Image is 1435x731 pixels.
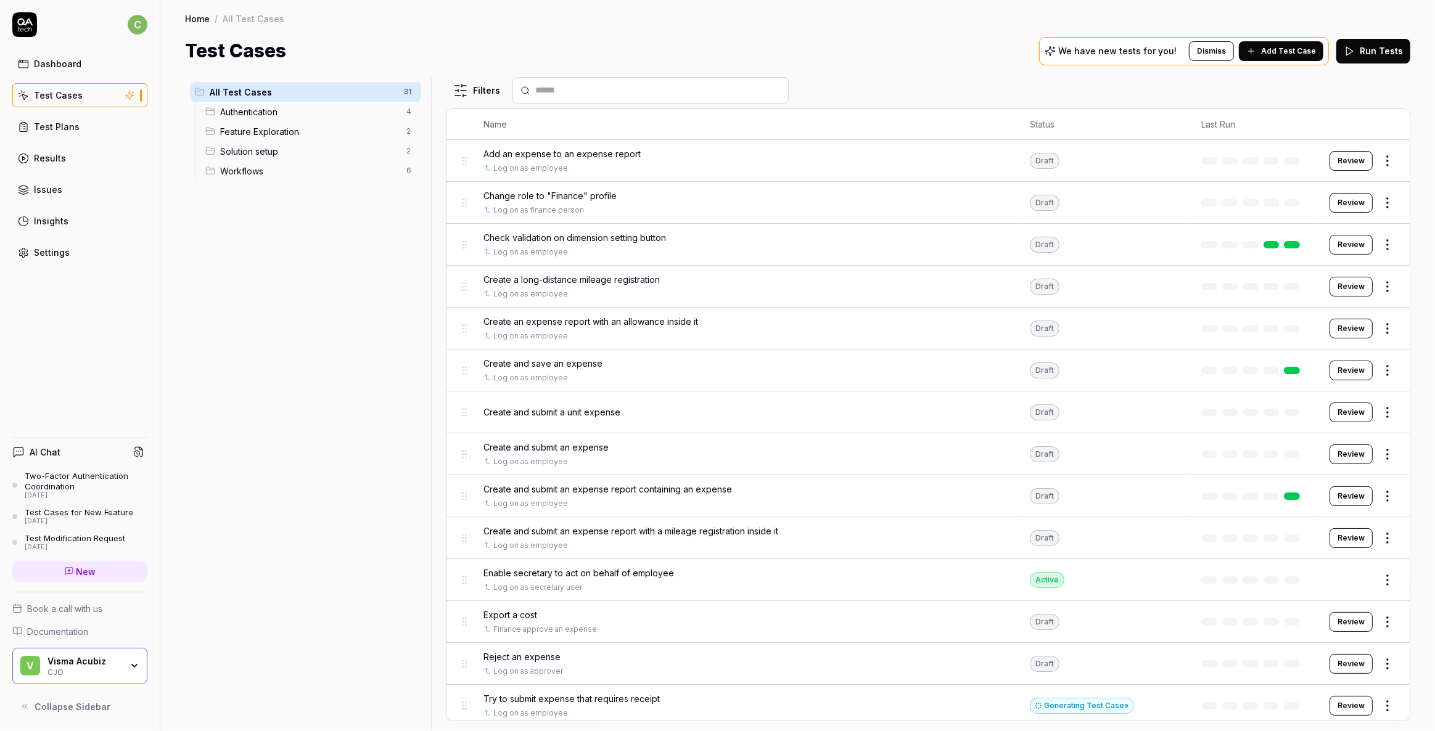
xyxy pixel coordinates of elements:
[1261,46,1316,57] span: Add Test Case
[446,559,1410,601] tr: Enable secretary to act on behalf of employeeLog on as secretary userActive
[185,12,210,25] a: Home
[1030,237,1059,253] div: Draft
[1189,41,1234,61] button: Dismiss
[1330,151,1373,171] button: Review
[493,708,568,719] a: Log on as employee
[20,656,40,676] span: V
[483,566,674,579] span: Enable secretary to act on behalf of employee
[446,349,1410,391] tr: Create and save an expenseLog on as employeeDraftReview
[1330,486,1373,506] button: Review
[1330,193,1373,213] a: Review
[493,205,584,216] a: Log on as finance person
[483,483,732,496] span: Create and submit an expense report containing an expense
[47,666,121,676] div: CJO
[446,182,1410,224] tr: Change role to "Finance" profileLog on as finance personDraftReview
[128,15,147,35] span: c
[25,533,125,543] div: Test Modification Request
[12,115,147,139] a: Test Plans
[35,700,110,713] span: Collapse Sidebar
[12,471,147,499] a: Two-Factor Authentication Coordination[DATE]
[483,273,660,286] span: Create a long-distance mileage registration
[12,602,147,615] a: Book a call with us
[1018,109,1189,140] th: Status
[401,104,416,119] span: 4
[34,246,70,259] div: Settings
[27,602,102,615] span: Book a call with us
[398,84,416,99] span: 31
[446,433,1410,475] tr: Create and submit an expenseLog on as employeeDraftReview
[1030,446,1059,462] div: Draft
[1330,319,1373,338] button: Review
[47,656,121,667] div: Visma Acubiz
[471,109,1018,140] th: Name
[1030,279,1059,295] div: Draft
[446,475,1410,517] tr: Create and submit an expense report containing an expenseLog on as employeeDraftReview
[446,78,508,103] button: Filters
[1330,361,1373,380] button: Review
[30,446,60,459] h4: AI Chat
[200,102,421,121] div: Drag to reorderAuthentication4
[483,525,778,537] span: Create and submit an expense report with a mileage registration inside it
[483,650,561,663] span: Reject an expense
[493,163,568,174] a: Log on as employee
[1030,488,1059,504] div: Draft
[1330,528,1373,548] button: Review
[12,625,147,638] a: Documentation
[27,625,88,638] span: Documentation
[220,125,399,138] span: Feature Exploration
[493,330,568,341] a: Log on as employee
[1030,153,1059,169] div: Draft
[483,189,617,202] span: Change role to "Finance" profile
[185,37,286,65] h1: Test Cases
[1330,696,1373,716] a: Review
[493,372,568,383] a: Log on as employee
[1030,698,1134,714] button: Generating Test Case»
[12,178,147,202] a: Issues
[12,562,147,582] a: New
[1330,612,1373,632] button: Review
[223,12,284,25] div: All Test Cases
[1330,444,1373,464] a: Review
[1030,362,1059,378] div: Draft
[128,12,147,37] button: c
[493,456,568,467] a: Log on as employee
[220,145,399,158] span: Solution setup
[12,507,147,526] a: Test Cases for New Feature[DATE]
[446,643,1410,685] tr: Reject an expenseLog on as approverDraftReview
[220,165,399,178] span: Workflows
[483,357,602,370] span: Create and save an expense
[493,247,568,258] a: Log on as employee
[446,391,1410,433] tr: Create and submit a unit expenseDraftReview
[25,471,147,491] div: Two-Factor Authentication Coordination
[1189,109,1317,140] th: Last Run
[34,183,62,196] div: Issues
[446,685,1410,727] tr: Try to submit expense that requires receiptLog on as employeeGenerating Test Case»Review
[401,163,416,178] span: 6
[493,498,568,509] a: Log on as employee
[493,288,568,300] a: Log on as employee
[446,140,1410,182] tr: Add an expense to an expense reportLog on as employeeDraftReview
[483,441,609,454] span: Create and submit an expense
[12,83,147,107] a: Test Cases
[483,406,620,419] span: Create and submit a unit expense
[200,121,421,141] div: Drag to reorderFeature Exploration2
[1330,277,1373,296] button: Review
[76,565,96,578] span: New
[401,124,416,139] span: 2
[25,507,133,517] div: Test Cases for New Feature
[34,57,81,70] div: Dashboard
[1030,572,1064,588] div: Active
[1030,321,1059,337] div: Draft
[493,624,597,635] a: Finance approve an expense
[220,105,399,118] span: Authentication
[446,601,1410,643] tr: Export a costFinance approve an expenseDraftReview
[12,209,147,233] a: Insights
[1330,235,1373,255] button: Review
